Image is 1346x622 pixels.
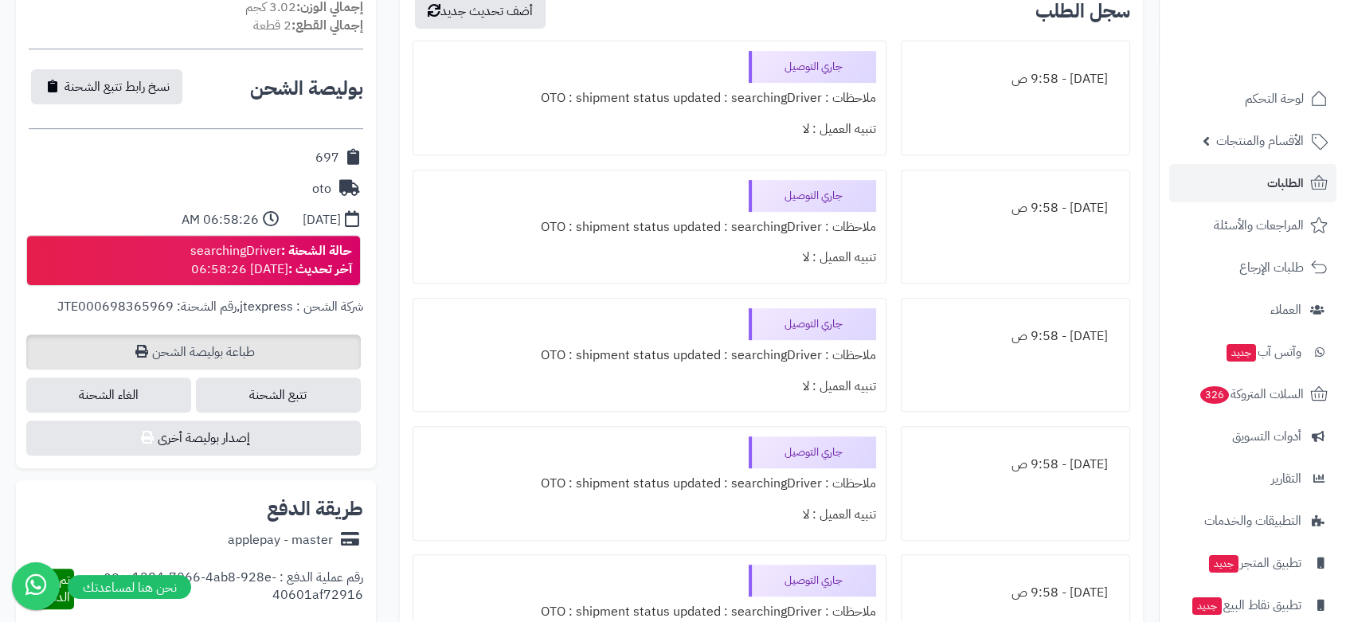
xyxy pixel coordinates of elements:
[312,180,331,198] div: oto
[1035,2,1130,21] h3: سجل الطلب
[911,193,1120,224] div: [DATE] - 9:58 ص
[1207,552,1301,574] span: تطبيق المتجر
[1169,417,1336,456] a: أدوات التسويق
[26,378,191,413] span: الغاء الشحنة
[1199,383,1304,405] span: السلات المتروكة
[1169,206,1336,244] a: المراجعات والأسئلة
[911,64,1120,95] div: [DATE] - 9:58 ص
[240,297,363,316] span: شركة الشحن : jtexpress
[1169,502,1336,540] a: التطبيقات والخدمات
[1245,88,1304,110] span: لوحة التحكم
[57,297,237,316] span: رقم الشحنة: JTE000698365969
[1232,425,1301,448] span: أدوات التسويق
[1169,248,1336,287] a: طلبات الإرجاع
[253,16,363,35] small: 2 قطعة
[1169,375,1336,413] a: السلات المتروكة326
[1191,594,1301,616] span: تطبيق نقاط البيع
[749,436,876,468] div: جاري التوصيل
[29,298,363,334] div: ,
[1267,172,1304,194] span: الطلبات
[267,499,363,518] h2: طريقة الدفع
[1169,164,1336,202] a: الطلبات
[65,77,170,96] span: نسخ رابط تتبع الشحنة
[26,334,361,370] a: طباعة بوليصة الشحن
[749,180,876,212] div: جاري التوصيل
[1200,386,1229,404] span: 326
[281,241,352,260] strong: حالة الشحنة :
[1225,341,1301,363] span: وآتس آب
[749,308,876,340] div: جاري التوصيل
[250,79,363,98] h2: بوليصة الشحن
[228,531,333,550] div: applepay - master
[26,421,361,456] button: إصدار بوليصة أخرى
[1216,130,1304,152] span: الأقسام والمنتجات
[1214,214,1304,237] span: المراجعات والأسئلة
[190,242,352,279] div: searchingDriver [DATE] 06:58:26
[423,83,876,114] div: ملاحظات : OTO : shipment status updated : searchingDriver
[1270,299,1301,321] span: العملاء
[749,565,876,597] div: جاري التوصيل
[1169,460,1336,498] a: التقارير
[911,321,1120,352] div: [DATE] - 9:58 ص
[749,51,876,83] div: جاري التوصيل
[423,468,876,499] div: ملاحظات : OTO : shipment status updated : searchingDriver
[1238,42,1331,76] img: logo-2.png
[315,149,339,167] div: 697
[1209,555,1238,573] span: جديد
[423,371,876,402] div: تنبيه العميل : لا
[911,449,1120,480] div: [DATE] - 9:58 ص
[423,114,876,145] div: تنبيه العميل : لا
[74,569,363,610] div: رقم عملية الدفع : 08cc1284-7066-4ab8-928e-40601af72916
[1192,597,1222,615] span: جديد
[423,242,876,273] div: تنبيه العميل : لا
[423,340,876,371] div: ملاحظات : OTO : shipment status updated : searchingDriver
[1169,291,1336,329] a: العملاء
[1271,467,1301,490] span: التقارير
[1169,333,1336,371] a: وآتس آبجديد
[1204,510,1301,532] span: التطبيقات والخدمات
[31,69,182,104] button: نسخ رابط تتبع الشحنة
[182,211,259,229] div: 06:58:26 AM
[911,577,1120,608] div: [DATE] - 9:58 ص
[303,211,341,229] div: [DATE]
[1227,344,1256,362] span: جديد
[423,499,876,530] div: تنبيه العميل : لا
[423,212,876,243] div: ملاحظات : OTO : shipment status updated : searchingDriver
[1169,80,1336,118] a: لوحة التحكم
[196,378,361,413] a: تتبع الشحنة
[1169,544,1336,582] a: تطبيق المتجرجديد
[288,260,352,279] strong: آخر تحديث :
[292,16,363,35] strong: إجمالي القطع:
[1239,256,1304,279] span: طلبات الإرجاع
